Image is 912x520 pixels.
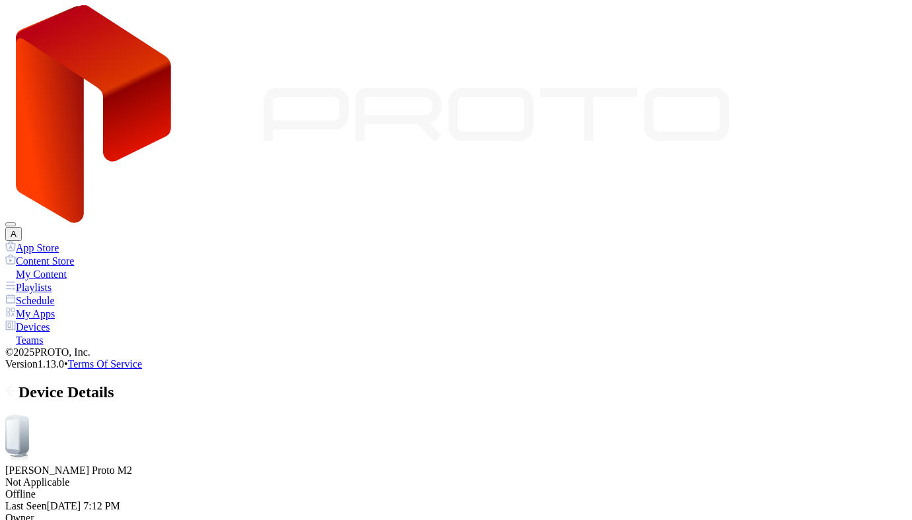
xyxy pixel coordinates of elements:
a: Playlists [5,280,907,294]
a: My Content [5,267,907,280]
a: My Apps [5,307,907,320]
span: Version 1.13.0 • [5,358,68,370]
div: © 2025 PROTO, Inc. [5,346,907,358]
a: Content Store [5,254,907,267]
a: Teams [5,333,907,346]
div: Offline [5,488,907,500]
span: Device Details [18,383,114,401]
a: Terms Of Service [68,358,143,370]
div: [PERSON_NAME] Proto M2 [5,465,907,476]
button: A [5,227,22,241]
div: Not Applicable [5,476,907,488]
a: Schedule [5,294,907,307]
div: Last Seen [DATE] 7:12 PM [5,500,907,512]
a: App Store [5,241,907,254]
a: Devices [5,320,907,333]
